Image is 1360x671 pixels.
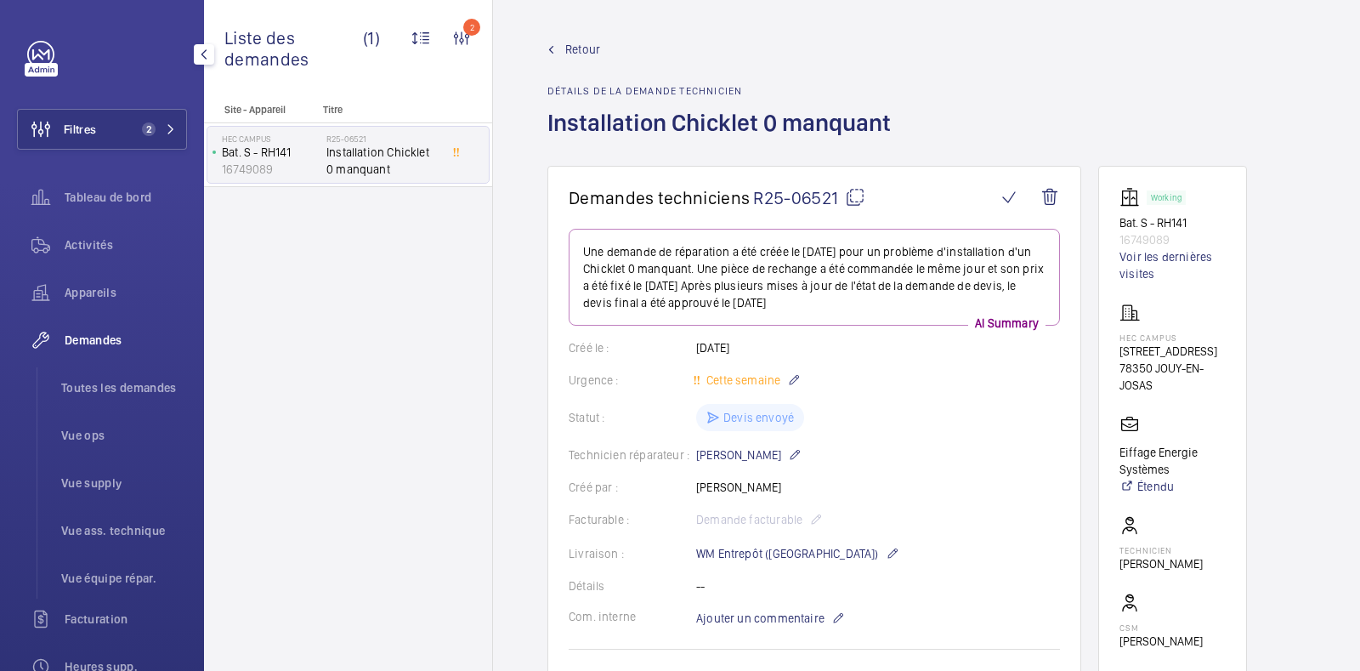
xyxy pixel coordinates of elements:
[1119,623,1203,633] p: CSM
[142,122,156,136] span: 2
[1119,343,1226,360] p: [STREET_ADDRESS]
[326,144,439,178] span: Installation Chicklet 0 manquant
[1119,360,1226,394] p: 78350 JOUY-EN-JOSAS
[1119,444,1226,478] p: Eiffage Energie Systèmes
[222,134,320,144] p: HEC CAMPUS
[583,243,1045,311] p: Une demande de réparation a été créée le [DATE] pour un problème d'installation d'un Chicklet 0 m...
[65,332,187,349] span: Demandes
[61,427,187,444] span: Vue ops
[1151,195,1181,201] p: Working
[1119,333,1226,343] p: HEC CAMPUS
[222,161,320,178] p: 16749089
[65,284,187,301] span: Appareils
[547,85,901,97] h2: Détails de la demande technicien
[696,445,802,465] p: [PERSON_NAME]
[61,570,187,587] span: Vue équipe répar.
[224,27,363,70] span: Liste des demandes
[61,379,187,396] span: Toutes les demandes
[565,41,600,58] span: Retour
[1119,187,1147,208] img: elevator.svg
[569,187,750,208] span: Demandes techniciens
[1119,545,1203,555] p: Technicien
[326,134,439,144] h2: R25-06521
[696,610,824,627] span: Ajouter un commentaire
[1119,633,1203,650] p: [PERSON_NAME]
[222,144,320,161] p: Bat. S - RH141
[696,543,899,564] p: WM Entrepôt ([GEOGRAPHIC_DATA])
[61,522,187,539] span: Vue ass. technique
[1119,248,1226,282] a: Voir les dernières visites
[65,189,187,206] span: Tableau de bord
[1119,231,1226,248] p: 16749089
[323,104,435,116] p: Titre
[1119,478,1226,495] a: Étendu
[1119,555,1203,572] p: [PERSON_NAME]
[968,315,1045,332] p: AI Summary
[547,107,901,166] h1: Installation Chicklet 0 manquant
[64,121,96,138] span: Filtres
[1119,214,1226,231] p: Bat. S - RH141
[204,104,316,116] p: Site - Appareil
[65,611,187,628] span: Facturation
[17,109,187,150] button: Filtres2
[61,475,187,492] span: Vue supply
[65,236,187,253] span: Activités
[703,373,780,387] span: Cette semaine
[753,187,865,208] span: R25-06521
